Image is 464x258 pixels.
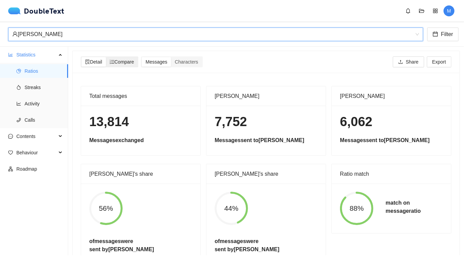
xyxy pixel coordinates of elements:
[8,150,13,155] span: heart
[215,205,248,212] span: 44%
[430,8,440,14] span: appstore
[110,59,134,65] span: Compare
[340,86,443,106] div: [PERSON_NAME]
[403,8,413,14] span: bell
[16,162,63,176] span: Roadmap
[398,59,403,65] span: upload
[406,58,418,66] span: Share
[386,199,421,215] h5: match on message ratio
[175,59,198,65] span: Characters
[417,8,427,14] span: folder-open
[215,86,318,106] div: [PERSON_NAME]
[25,113,63,127] span: Calls
[12,31,18,37] span: user
[25,81,63,94] span: Streaks
[430,5,441,16] button: appstore
[340,205,373,212] span: 88%
[416,5,427,16] button: folder-open
[85,59,102,65] span: Detail
[16,85,21,90] span: fire
[16,48,57,62] span: Statistics
[110,59,114,64] span: ordered-list
[89,237,154,254] h5: of messages were sent by [PERSON_NAME]
[215,164,318,184] div: [PERSON_NAME]'s share
[8,134,13,139] span: message
[433,31,438,38] span: calendar
[16,130,57,143] span: Contents
[12,28,413,41] div: [PERSON_NAME]
[8,7,24,14] img: logo
[89,114,192,130] h1: 13,814
[340,164,443,184] div: Ratio match
[16,146,57,159] span: Behaviour
[25,97,63,110] span: Activity
[427,28,459,41] button: calendarFilter
[89,164,192,184] div: [PERSON_NAME]'s share
[8,52,13,57] span: bar-chart
[85,59,90,64] span: file-search
[432,58,446,66] span: Export
[89,86,192,106] div: Total messages
[340,136,443,144] h5: Messages sent to [PERSON_NAME]
[16,69,21,73] span: pie-chart
[427,56,451,67] button: Export
[8,7,64,14] div: DoubleText
[25,64,63,78] span: Ratios
[89,136,192,144] h5: Messages exchanged
[393,56,424,67] button: uploadShare
[145,59,167,65] span: Messages
[8,7,64,14] a: logoDoubleText
[340,114,443,130] h1: 6,062
[16,101,21,106] span: line-chart
[215,136,318,144] h5: Messages sent to [PERSON_NAME]
[441,30,453,38] span: Filter
[447,5,451,16] span: M
[215,114,318,130] h1: 7,752
[215,237,279,254] h5: of messages were sent by [PERSON_NAME]
[89,205,123,212] span: 56%
[8,167,13,171] span: apartment
[12,28,419,41] span: rachel
[16,118,21,122] span: phone
[403,5,414,16] button: bell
